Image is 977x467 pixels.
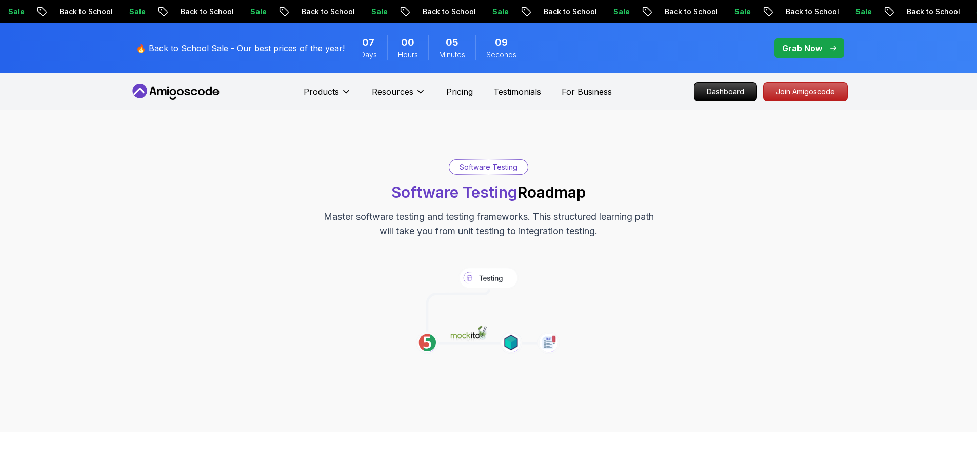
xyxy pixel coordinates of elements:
p: Grab Now [782,42,822,54]
span: Hours [398,50,418,60]
p: Sale [362,7,395,17]
a: Dashboard [694,82,757,101]
p: Join Amigoscode [764,83,847,101]
span: Seconds [486,50,516,60]
h1: Roadmap [391,183,586,201]
p: Back to School [776,7,846,17]
p: Back to School [898,7,967,17]
span: 5 Minutes [446,35,458,50]
p: Sale [483,7,516,17]
a: For Business [562,86,612,98]
button: Resources [372,86,426,106]
a: Testimonials [493,86,541,98]
span: Software Testing [391,183,517,201]
p: Sale [120,7,153,17]
span: Days [360,50,377,60]
p: Sale [846,7,879,17]
p: Products [304,86,339,98]
p: Back to School [50,7,120,17]
p: Sale [725,7,758,17]
p: Back to School [292,7,362,17]
span: 7 Days [362,35,374,50]
p: Back to School [413,7,483,17]
p: Master software testing and testing frameworks. This structured learning path will take you from ... [316,210,661,238]
button: Products [304,86,351,106]
p: Sale [241,7,274,17]
div: Software Testing [449,160,528,174]
p: Sale [604,7,637,17]
p: Back to School [534,7,604,17]
p: Back to School [655,7,725,17]
p: Dashboard [694,83,756,101]
span: Minutes [439,50,465,60]
a: Join Amigoscode [763,82,848,101]
span: 0 Hours [401,35,414,50]
a: Pricing [446,86,473,98]
span: 9 Seconds [495,35,508,50]
p: Back to School [171,7,241,17]
p: Resources [372,86,413,98]
p: 🔥 Back to School Sale - Our best prices of the year! [136,42,345,54]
